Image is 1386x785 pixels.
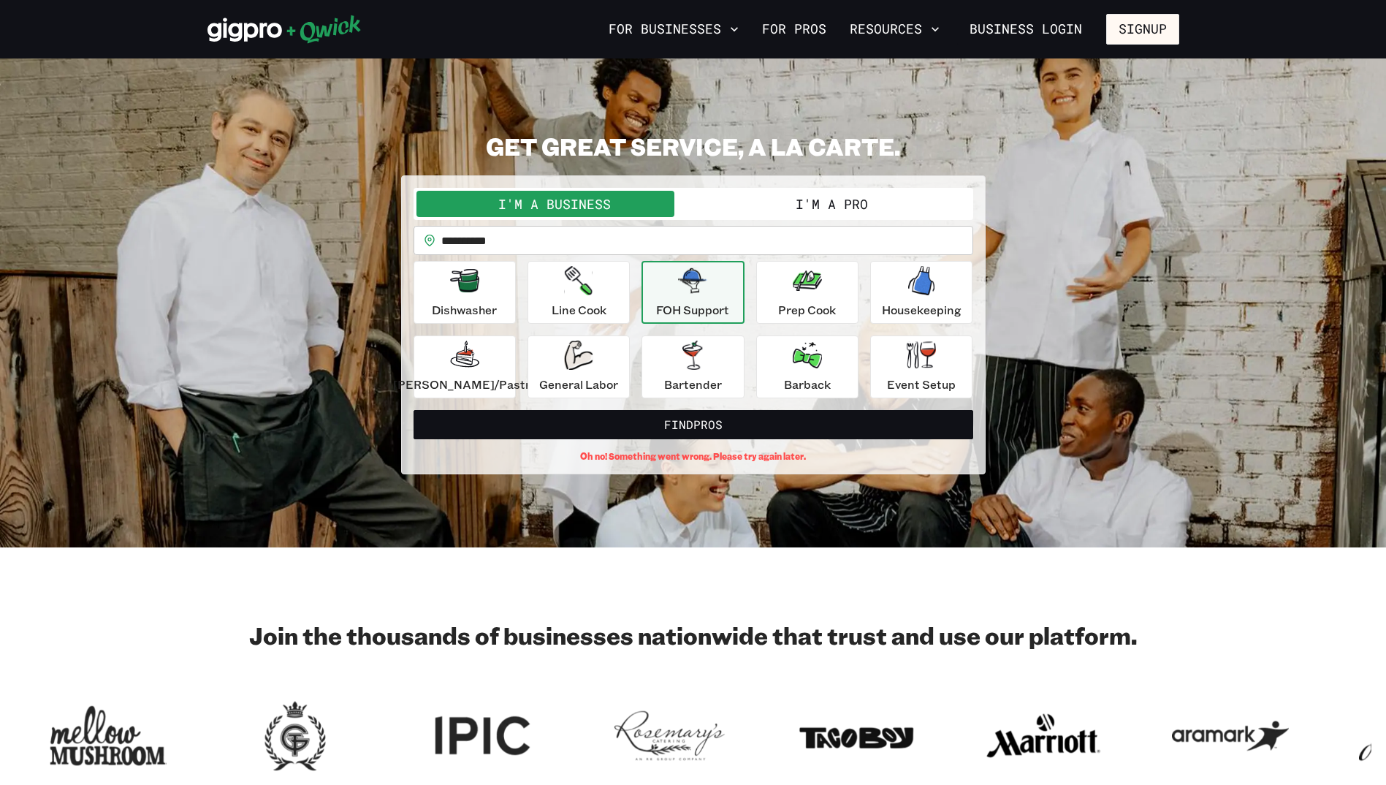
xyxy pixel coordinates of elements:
[432,301,497,319] p: Dishwasher
[882,301,962,319] p: Housekeeping
[641,261,744,324] button: FOH Support
[756,261,858,324] button: Prep Cook
[870,335,972,398] button: Event Setup
[887,376,956,393] p: Event Setup
[424,697,541,775] img: Logo for IPIC
[580,451,806,462] span: Oh no! Something went wrong. Please try again later.
[664,376,722,393] p: Bartender
[784,376,831,393] p: Barback
[756,335,858,398] button: Barback
[778,301,836,319] p: Prep Cook
[416,191,693,217] button: I'm a Business
[985,697,1102,775] img: Logo for Marriott
[611,697,728,775] img: Logo for Rosemary's Catering
[414,335,516,398] button: [PERSON_NAME]/Pastry
[393,376,536,393] p: [PERSON_NAME]/Pastry
[237,697,354,775] img: Logo for Georgian Terrace
[656,301,729,319] p: FOH Support
[528,261,630,324] button: Line Cook
[1172,697,1289,775] img: Logo for Aramark
[414,261,516,324] button: Dishwasher
[401,132,986,161] h2: GET GREAT SERVICE, A LA CARTE.
[603,17,745,42] button: For Businesses
[552,301,606,319] p: Line Cook
[693,191,970,217] button: I'm a Pro
[870,261,972,324] button: Housekeeping
[798,697,915,775] img: Logo for Taco Boy
[641,335,744,398] button: Bartender
[414,410,973,439] button: FindPros
[957,14,1094,45] a: Business Login
[50,697,167,775] img: Logo for Mellow Mushroom
[844,17,945,42] button: Resources
[756,17,832,42] a: For Pros
[207,621,1179,650] h2: Join the thousands of businesses nationwide that trust and use our platform.
[539,376,618,393] p: General Labor
[1106,14,1179,45] button: Signup
[528,335,630,398] button: General Labor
